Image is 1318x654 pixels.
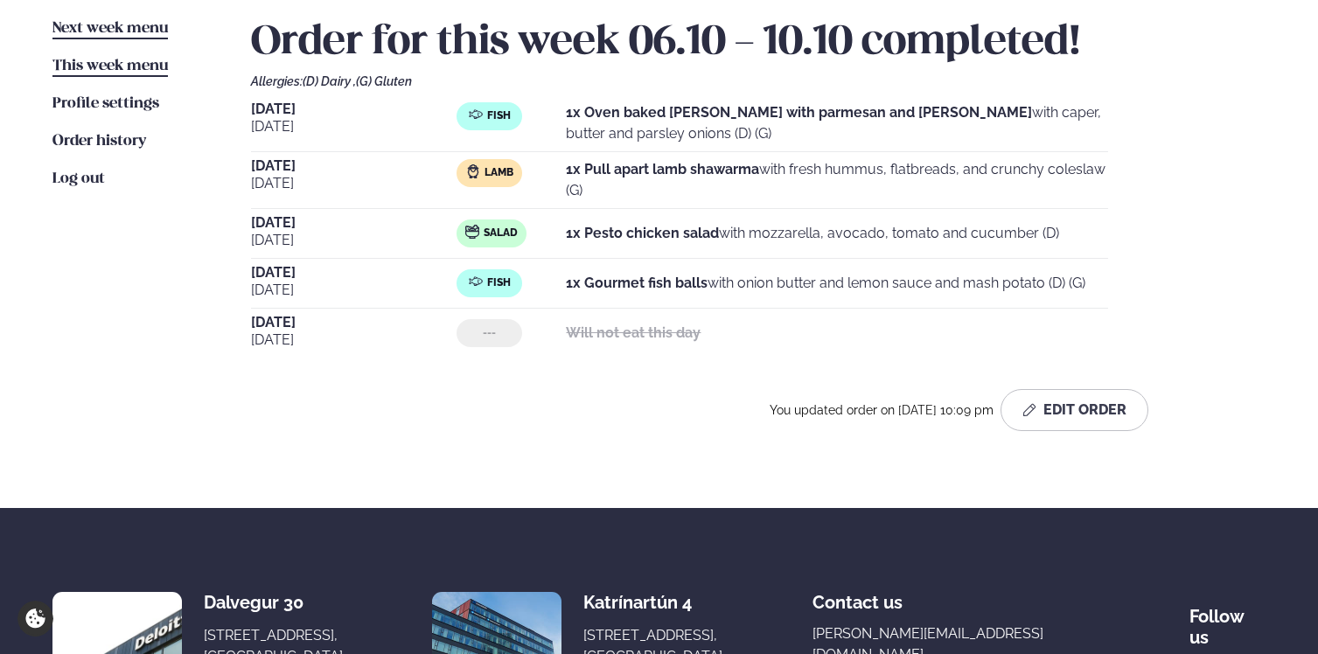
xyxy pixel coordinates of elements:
strong: Will not eat this day [566,324,701,341]
span: [DATE] [251,102,457,116]
p: with onion butter and lemon sauce and mash potato (D) (G) [566,273,1085,294]
span: Order history [52,134,146,149]
a: Order history [52,131,146,152]
span: [DATE] [251,216,457,230]
span: [DATE] [251,173,457,194]
span: Profile settings [52,96,159,111]
div: Allergies: [251,74,1266,88]
button: Edit Order [1001,389,1148,431]
img: fish.svg [469,275,483,289]
img: Lamb.svg [466,164,480,178]
span: [DATE] [251,330,457,351]
h2: Order for this week 06.10 - 10.10 completed! [251,18,1266,67]
div: Follow us [1189,592,1266,648]
span: [DATE] [251,266,457,280]
p: with mozzarella, avocado, tomato and cucumber (D) [566,223,1059,244]
a: Log out [52,169,105,190]
span: Fish [487,109,511,123]
span: [DATE] [251,280,457,301]
a: Profile settings [52,94,159,115]
img: salad.svg [465,225,479,239]
span: [DATE] [251,159,457,173]
strong: 1x Gourmet fish balls [566,275,708,291]
img: fish.svg [469,108,483,122]
span: [DATE] [251,316,457,330]
span: This week menu [52,59,168,73]
span: (G) Gluten [356,74,412,88]
p: with caper, butter and parsley onions (D) (G) [566,102,1108,144]
span: [DATE] [251,230,457,251]
span: Salad [484,226,518,240]
strong: 1x Oven baked [PERSON_NAME] with parmesan and [PERSON_NAME] [566,104,1032,121]
strong: 1x Pull apart lamb shawarma [566,161,759,177]
a: Next week menu [52,18,168,39]
span: [DATE] [251,116,457,137]
span: Next week menu [52,21,168,36]
span: You updated order on [DATE] 10:09 pm [770,403,994,417]
p: with fresh hummus, flatbreads, and crunchy coleslaw (G) [566,159,1108,201]
div: Katrínartún 4 [583,592,722,613]
strong: 1x Pesto chicken salad [566,225,719,241]
span: Log out [52,171,105,186]
a: This week menu [52,56,168,77]
span: Contact us [812,578,903,613]
span: (D) Dairy , [303,74,356,88]
span: --- [483,326,496,340]
div: Dalvegur 30 [204,592,343,613]
span: Fish [487,276,511,290]
span: Lamb [485,166,513,180]
a: Cookie settings [17,601,53,637]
